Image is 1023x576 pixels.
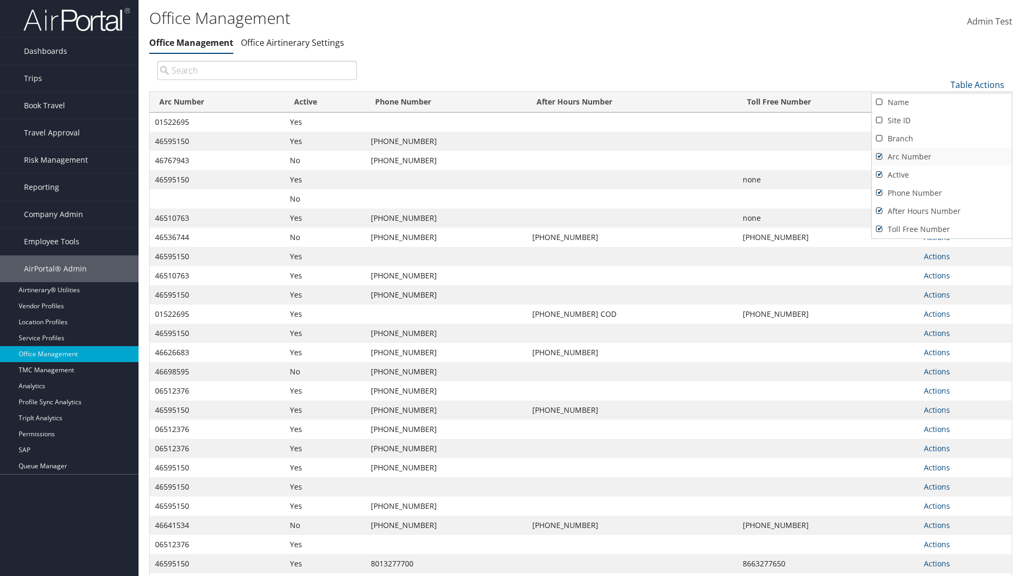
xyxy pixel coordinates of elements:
span: Employee Tools [24,228,79,255]
a: Active [872,166,1012,184]
span: Travel Approval [24,119,80,146]
a: Phone Number [872,184,1012,202]
a: After Hours Number [872,202,1012,220]
span: Company Admin [24,201,83,228]
a: Arc Number [872,148,1012,166]
a: Name [872,93,1012,111]
span: Dashboards [24,38,67,65]
span: Book Travel [24,92,65,119]
span: Reporting [24,174,59,201]
a: Branch [872,130,1012,148]
span: Risk Management [24,147,88,173]
a: Site ID [872,111,1012,130]
img: airportal-logo.png [23,7,130,32]
a: Toll Free Number [872,220,1012,238]
span: AirPortal® Admin [24,255,87,282]
span: Trips [24,65,42,92]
